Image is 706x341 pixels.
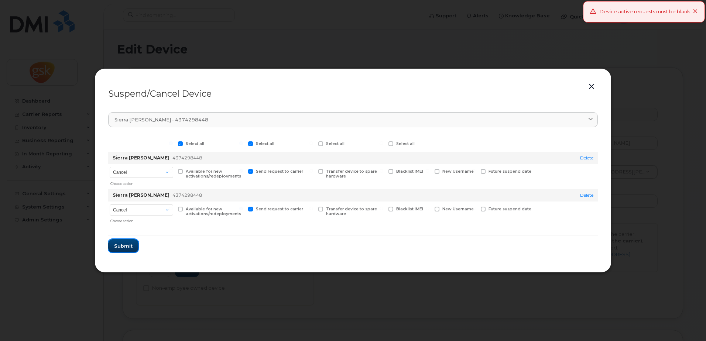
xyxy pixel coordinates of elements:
[426,169,429,173] input: New Username
[580,192,593,198] a: Delete
[326,207,377,216] span: Transfer device to spare hardware
[326,169,377,179] span: Transfer device to spare hardware
[426,207,429,210] input: New Username
[110,216,173,224] div: Choose action
[326,141,345,146] span: Select all
[309,141,313,145] input: Select all
[600,8,690,15] div: Device active requests must be blank
[256,207,303,211] span: Send request to carrier
[380,207,383,210] input: Blacklist IMEI
[489,169,531,174] span: Future suspend date
[309,169,313,173] input: Transfer device to spare hardware
[239,141,243,145] input: Select all
[580,155,593,161] a: Delete
[114,116,208,123] span: Sierra [PERSON_NAME] - 4374298448
[380,141,383,145] input: Select all
[110,179,173,186] div: Choose action
[442,207,474,211] span: New Username
[239,207,243,210] input: Send request to carrier
[172,192,202,198] span: 4374298448
[472,207,476,210] input: Future suspend date
[396,207,423,211] span: Blacklist IMEI
[108,239,138,252] button: Submit
[442,169,474,174] span: New Username
[396,141,415,146] span: Select all
[256,169,303,174] span: Send request to carrier
[186,207,241,216] span: Available for new activations/redeployments
[380,169,383,173] input: Blacklist IMEI
[169,141,173,145] input: Select all
[169,169,173,173] input: Available for new activations/redeployments
[472,169,476,173] input: Future suspend date
[108,89,598,98] div: Suspend/Cancel Device
[114,242,133,249] span: Submit
[169,207,173,210] input: Available for new activations/redeployments
[309,207,313,210] input: Transfer device to spare hardware
[186,169,241,179] span: Available for new activations/redeployments
[256,141,274,146] span: Select all
[186,141,204,146] span: Select all
[172,155,202,161] span: 4374298448
[108,112,598,127] a: Sierra [PERSON_NAME] - 4374298448
[113,192,169,198] strong: Sierra [PERSON_NAME]
[113,155,169,161] strong: Sierra [PERSON_NAME]
[239,169,243,173] input: Send request to carrier
[396,169,423,174] span: Blacklist IMEI
[489,207,531,211] span: Future suspend date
